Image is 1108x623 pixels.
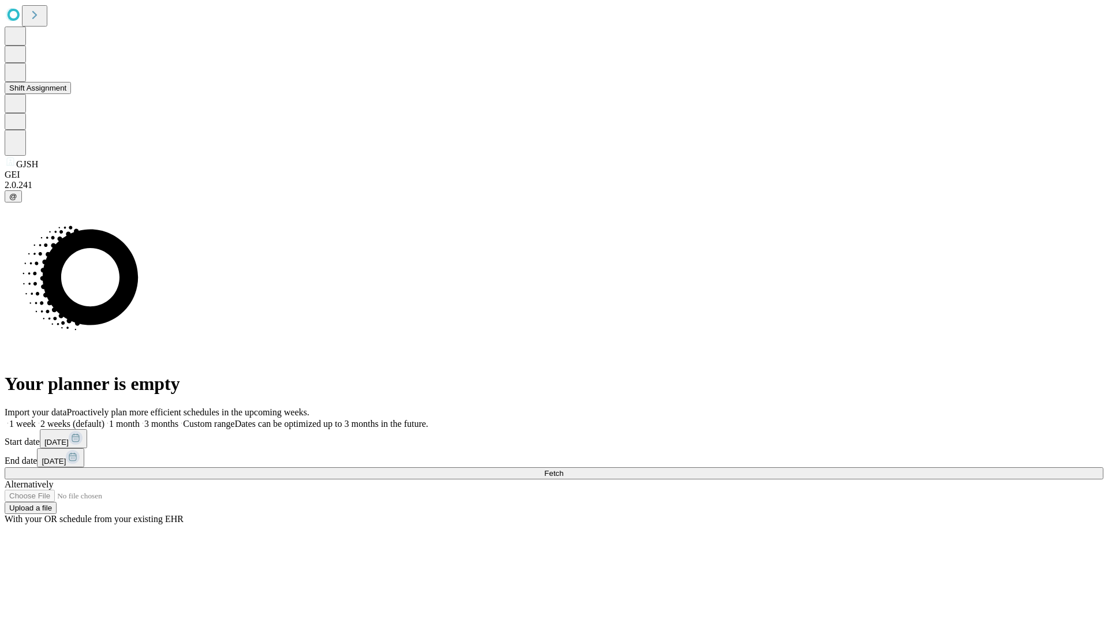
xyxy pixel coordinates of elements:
[5,170,1103,180] div: GEI
[9,419,36,429] span: 1 week
[40,419,104,429] span: 2 weeks (default)
[67,407,309,417] span: Proactively plan more efficient schedules in the upcoming weeks.
[42,457,66,466] span: [DATE]
[9,192,17,201] span: @
[5,190,22,202] button: @
[5,479,53,489] span: Alternatively
[5,429,1103,448] div: Start date
[5,448,1103,467] div: End date
[5,180,1103,190] div: 2.0.241
[235,419,428,429] span: Dates can be optimized up to 3 months in the future.
[183,419,234,429] span: Custom range
[5,373,1103,395] h1: Your planner is empty
[5,514,184,524] span: With your OR schedule from your existing EHR
[109,419,140,429] span: 1 month
[16,159,38,169] span: GJSH
[37,448,84,467] button: [DATE]
[5,502,57,514] button: Upload a file
[44,438,69,446] span: [DATE]
[40,429,87,448] button: [DATE]
[5,82,71,94] button: Shift Assignment
[144,419,178,429] span: 3 months
[5,467,1103,479] button: Fetch
[5,407,67,417] span: Import your data
[544,469,563,478] span: Fetch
